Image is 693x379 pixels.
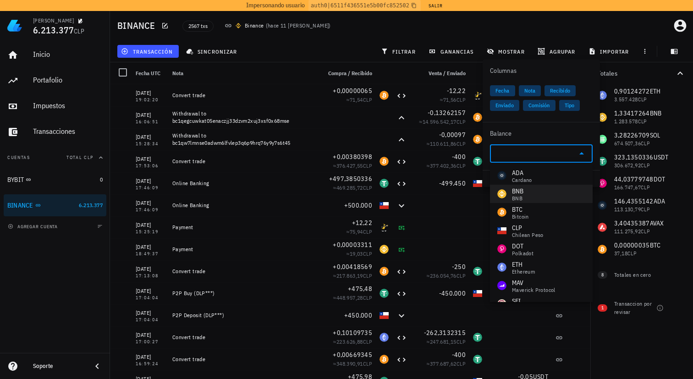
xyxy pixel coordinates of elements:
span: ( ) [266,21,331,30]
div: USDT-icon [473,333,482,342]
span: +450.000 [344,311,372,319]
div: [DATE] [136,110,165,120]
span: -0,00097 [439,131,466,139]
span: 469.285,72 [336,184,363,191]
span: +12,22 [352,219,373,227]
div: Compra / Recibido [317,62,376,84]
span: Tipo [565,100,574,111]
div: BYBIT [7,176,24,184]
a: Portafolio [4,70,106,92]
div: Totales en cero [614,271,667,279]
span: 14.596.542,17 [423,118,456,125]
span: ≈ [333,272,372,279]
div: CLP-icon [379,311,389,320]
div: CLP-icon [473,289,482,298]
div: Portafolio [33,76,103,84]
div: Convert trade [172,158,313,165]
div: Chilean Peso [512,232,544,238]
div: [DATE] [136,352,165,362]
div: BANANAS31-icon [379,223,389,232]
span: +0,00669345 [333,351,372,359]
span: Compra / Recibido [328,70,372,77]
button: agregar cuenta [5,222,62,231]
div: USDT-icon [473,355,482,364]
span: 6.213.377 [79,202,103,209]
a: BINANCE 6.213.377 [4,194,106,216]
span: ≈ [440,96,466,103]
span: -499.450 [439,179,466,187]
span: Nota [524,85,535,96]
div: Impuestos [33,101,103,110]
div: 17:04:04 [136,318,165,322]
span: ≈ [427,272,466,279]
span: Comisión [528,100,550,111]
div: BTC-icon [473,135,482,144]
span: ≈ [427,360,466,367]
span: -250 [452,263,466,271]
span: 71,54 [350,96,363,103]
span: +0,00380398 [333,153,372,161]
span: CLP [456,96,466,103]
div: [DATE] [136,88,165,98]
span: +0,00003311 [333,241,372,249]
div: BTC-icon [473,113,482,122]
div: Bitcoin [512,214,529,220]
div: BNB [512,196,524,201]
div: Columnas [483,60,524,82]
span: ≈ [333,294,372,301]
div: Payment [172,224,313,231]
div: Cardano [512,177,532,183]
span: 223.626,88 [336,338,363,345]
span: ≈ [346,228,372,235]
div: Withdrawal to bc1qw7lmnse0adwm6lfvlep3q6p9hrq76y9y7s6t45 [172,132,313,147]
span: 71,56 [443,96,456,103]
div: MAV [512,278,555,287]
span: Impersonando usuario [246,0,305,10]
span: Enviado [495,100,514,111]
span: Fecha UTC [136,70,160,77]
span: 217.863,19 [336,272,363,279]
span: ≈ [427,162,466,169]
div: [PERSON_NAME] [33,17,74,24]
div: 17:13:08 [136,274,165,278]
span: -262,3132315 [424,329,466,337]
div: [DATE] [136,176,165,186]
span: ≈ [333,184,372,191]
div: Polkadot [512,251,533,256]
div: Transaccion por revisar [614,300,653,316]
span: Fecha [495,85,510,96]
span: mostrar [489,48,525,55]
span: CLP [363,228,372,235]
div: BNB-icon [497,189,506,198]
span: ≈ [427,140,466,147]
div: MAV-icon [497,281,506,290]
div: Online Banking [172,202,313,209]
button: Salir [424,1,447,10]
span: Recibido [550,85,570,96]
div: BNB-icon [379,245,389,254]
span: 8 [601,271,604,279]
span: -400 [452,153,466,161]
div: 17:00:27 [136,340,165,344]
button: mostrar [483,45,530,58]
span: 348.390,91 [336,360,363,367]
span: ganancias [430,48,473,55]
div: 17:04:04 [136,296,165,300]
span: Total CLP [66,154,93,160]
div: ADA [512,168,532,177]
span: 377.402,36 [430,162,456,169]
div: BNB [512,187,524,196]
div: USDT-icon [473,267,482,276]
div: Venta / Enviado [411,62,469,84]
span: 448.957,28 [336,294,363,301]
div: [DATE] [136,286,165,296]
span: 0 [100,176,103,183]
div: [DATE] [136,132,165,142]
div: USDT-icon [473,157,482,166]
div: P2P Deposit (DLP***) [172,312,313,319]
div: CLP-icon [473,179,482,188]
span: Venta / Enviado [429,70,466,77]
div: 17:46:09 [136,208,165,212]
span: 75,94 [350,228,363,235]
button: sincronizar [182,45,243,58]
